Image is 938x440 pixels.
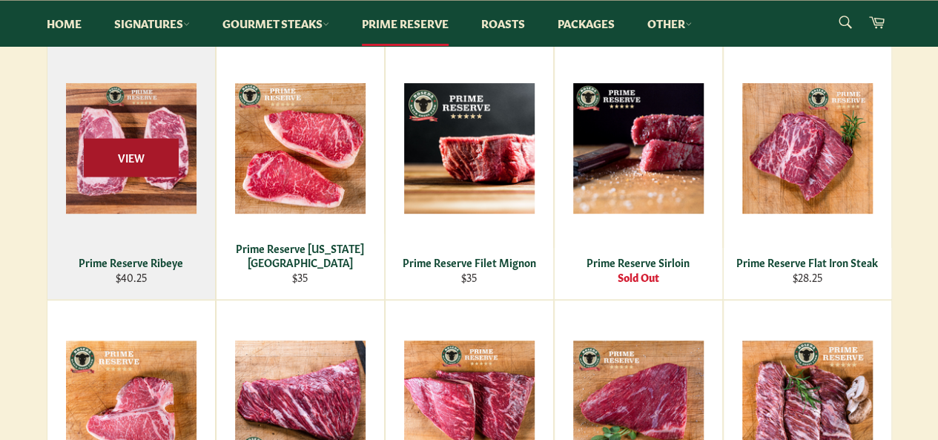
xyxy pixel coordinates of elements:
a: Signatures [99,1,205,46]
div: Prime Reserve Ribeye [56,255,205,269]
img: Prime Reserve Flat Iron Steak [742,83,873,214]
a: Prime Reserve Ribeye Prime Reserve Ribeye $40.25 View [47,42,216,300]
a: Packages [543,1,630,46]
span: View [84,139,179,177]
a: Prime Reserve Sirloin Prime Reserve Sirloin Sold Out [554,42,723,300]
a: Roasts [466,1,540,46]
a: Other [633,1,707,46]
a: Prime Reserve Flat Iron Steak Prime Reserve Flat Iron Steak $28.25 [723,42,892,300]
div: $35 [394,270,544,284]
a: Prime Reserve New York Strip Prime Reserve [US_STATE][GEOGRAPHIC_DATA] $35 [216,42,385,300]
div: Sold Out [564,270,713,284]
div: $35 [225,270,374,284]
div: Prime Reserve Sirloin [564,255,713,269]
div: Prime Reserve [US_STATE][GEOGRAPHIC_DATA] [225,241,374,270]
a: Prime Reserve [347,1,463,46]
img: Prime Reserve Filet Mignon [404,83,535,214]
div: $28.25 [733,270,882,284]
div: Prime Reserve Flat Iron Steak [733,255,882,269]
img: Prime Reserve New York Strip [235,83,366,214]
div: Prime Reserve Filet Mignon [394,255,544,269]
a: Gourmet Steaks [208,1,344,46]
a: Prime Reserve Filet Mignon Prime Reserve Filet Mignon $35 [385,42,554,300]
a: Home [32,1,96,46]
img: Prime Reserve Sirloin [573,83,704,214]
